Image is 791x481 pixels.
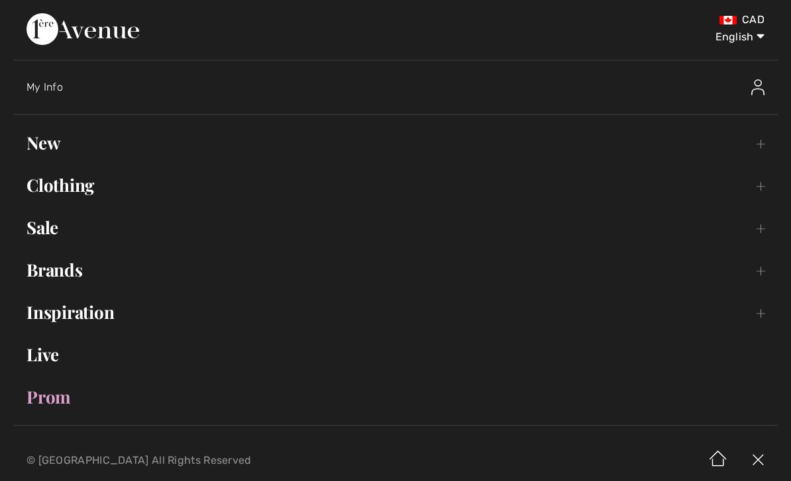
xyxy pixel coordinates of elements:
[26,66,778,109] a: My InfoMy Info
[13,340,778,369] a: Live
[26,13,139,45] img: 1ère Avenue
[26,456,465,465] p: © [GEOGRAPHIC_DATA] All Rights Reserved
[13,255,778,284] a: Brands
[13,171,778,200] a: Clothing
[465,13,765,26] div: CAD
[698,440,738,481] img: Home
[26,81,63,93] span: My Info
[13,298,778,327] a: Inspiration
[13,213,778,242] a: Sale
[13,382,778,412] a: Prom
[751,79,765,95] img: My Info
[13,128,778,157] a: New
[738,440,778,481] img: X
